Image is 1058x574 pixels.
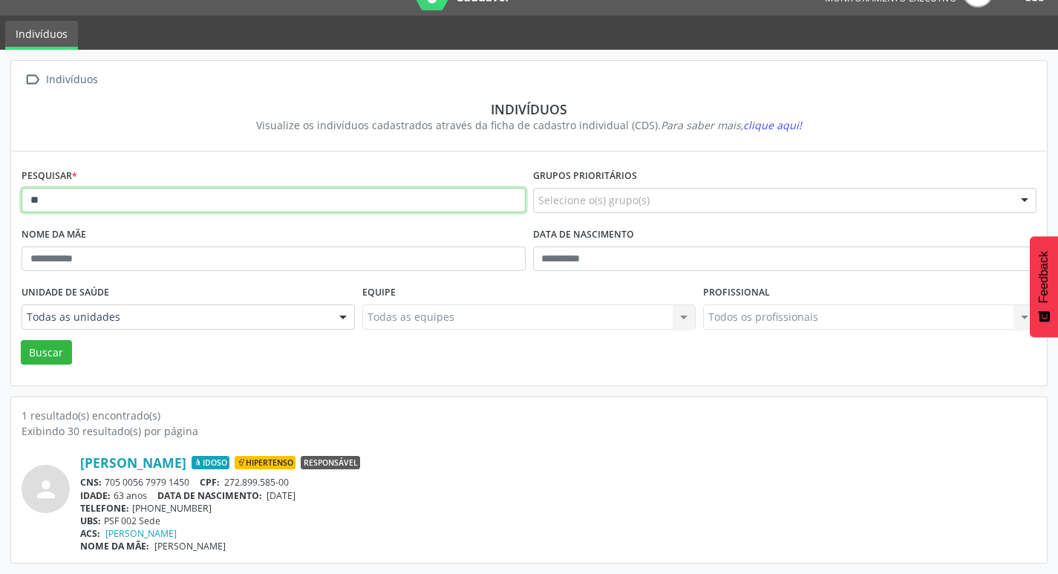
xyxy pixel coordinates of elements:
[154,540,226,552] span: [PERSON_NAME]
[661,118,802,132] i: Para saber mais,
[80,476,1036,489] div: 705 0056 7979 1450
[32,101,1026,117] div: Indivíduos
[157,489,262,502] span: DATA DE NASCIMENTO:
[743,118,802,132] span: clique aqui!
[224,476,289,489] span: 272.899.585-00
[362,281,396,304] label: Equipe
[200,476,220,489] span: CPF:
[703,281,770,304] label: Profissional
[533,165,637,188] label: Grupos prioritários
[22,281,109,304] label: Unidade de saúde
[301,456,360,469] span: Responsável
[1037,251,1051,303] span: Feedback
[32,117,1026,133] div: Visualize os indivíduos cadastrados através da ficha de cadastro individual (CDS).
[80,502,1036,515] div: [PHONE_NUMBER]
[80,527,100,540] span: ACS:
[533,224,634,247] label: Data de nascimento
[80,489,1036,502] div: 63 anos
[43,69,100,91] div: Indivíduos
[22,69,43,91] i: 
[22,408,1036,423] div: 1 resultado(s) encontrado(s)
[80,454,186,471] a: [PERSON_NAME]
[80,540,149,552] span: NOME DA MÃE:
[80,515,1036,527] div: PSF 002 Sede
[267,489,295,502] span: [DATE]
[538,192,650,208] span: Selecione o(s) grupo(s)
[27,310,324,324] span: Todas as unidades
[22,165,77,188] label: Pesquisar
[80,489,111,502] span: IDADE:
[22,423,1036,439] div: Exibindo 30 resultado(s) por página
[33,476,59,503] i: person
[22,69,100,91] a:  Indivíduos
[1030,236,1058,337] button: Feedback - Mostrar pesquisa
[235,456,295,469] span: Hipertenso
[22,224,86,247] label: Nome da mãe
[105,527,177,540] a: [PERSON_NAME]
[5,21,78,50] a: Indivíduos
[80,502,129,515] span: TELEFONE:
[192,456,229,469] span: Idoso
[80,476,102,489] span: CNS:
[21,340,72,365] button: Buscar
[80,515,101,527] span: UBS:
